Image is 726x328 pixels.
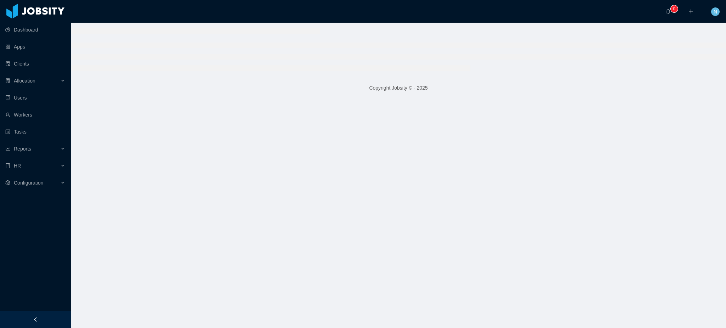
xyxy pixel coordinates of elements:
span: Reports [14,146,31,152]
a: icon: appstoreApps [5,40,65,54]
span: N [714,7,717,16]
a: icon: profileTasks [5,125,65,139]
footer: Copyright Jobsity © - 2025 [71,76,726,100]
a: icon: userWorkers [5,108,65,122]
i: icon: bell [666,9,671,14]
i: icon: setting [5,180,10,185]
span: Configuration [14,180,43,186]
a: icon: auditClients [5,57,65,71]
i: icon: plus [688,9,693,14]
span: HR [14,163,21,169]
a: icon: pie-chartDashboard [5,23,65,37]
sup: 0 [671,5,678,12]
a: icon: robotUsers [5,91,65,105]
span: Allocation [14,78,35,84]
i: icon: solution [5,78,10,83]
i: icon: line-chart [5,146,10,151]
i: icon: book [5,163,10,168]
